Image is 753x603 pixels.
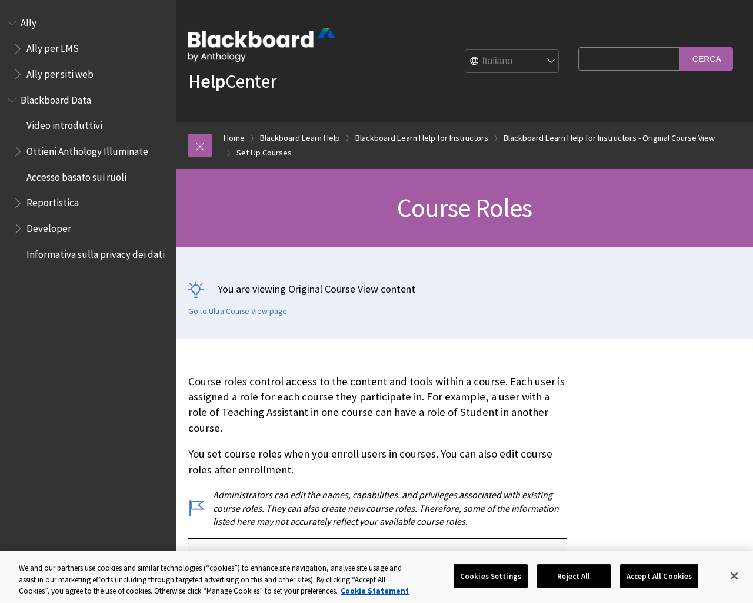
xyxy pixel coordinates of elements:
[188,28,335,62] img: Blackboard by Anthology
[680,47,733,70] input: Cerca
[188,374,567,436] p: Course roles control access to the content and tools within a course. Each user is assigned a rol...
[537,564,611,588] button: Reject All
[188,488,567,528] p: Administrators can edit the names, capabilities, and privileges associated with existing course r...
[721,563,747,589] button: Close
[7,90,169,264] nav: Book outline for Anthology Illuminate
[188,538,245,569] th: Role
[188,69,276,93] a: HelpCenter
[7,13,169,84] nav: Book outline for Anthology Ally Help
[26,244,165,260] span: Informativa sulla privacy dei dati
[341,586,409,596] a: More information about your privacy, opens in a new tab
[465,50,559,74] select: Site Language Selector
[188,69,225,93] strong: Help
[26,141,148,157] span: Ottieni Anthology Illuminate
[21,13,36,29] span: Ally
[188,281,741,296] p: You are viewing Original Course View content
[26,218,71,234] span: Developer
[260,131,340,145] a: Blackboard Learn Help
[224,131,245,145] a: Home
[26,167,126,183] span: Accesso basato sui ruoli
[26,116,102,132] span: Video introduttivi
[188,446,567,477] p: You set course roles when you enroll users in courses. You can also edit course roles after enrol...
[236,145,292,160] a: Set Up Courses
[26,39,79,55] span: Ally per LMS
[504,131,715,145] a: Blackboard Learn Help for Instructors - Original Course View
[188,306,289,317] a: Go to Ultra Course View page.
[397,191,532,224] span: Course Roles
[26,64,94,80] span: Ally per siti web
[19,562,414,597] div: We and our partners use cookies and similar technologies (“cookies”) to enhance site navigation, ...
[245,538,567,569] th: Description
[26,193,79,209] span: Reportistica
[21,90,91,106] span: Blackboard Data
[454,564,528,588] button: Cookies Settings
[355,131,488,145] a: Blackboard Learn Help for Instructors
[620,564,698,588] button: Accept All Cookies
